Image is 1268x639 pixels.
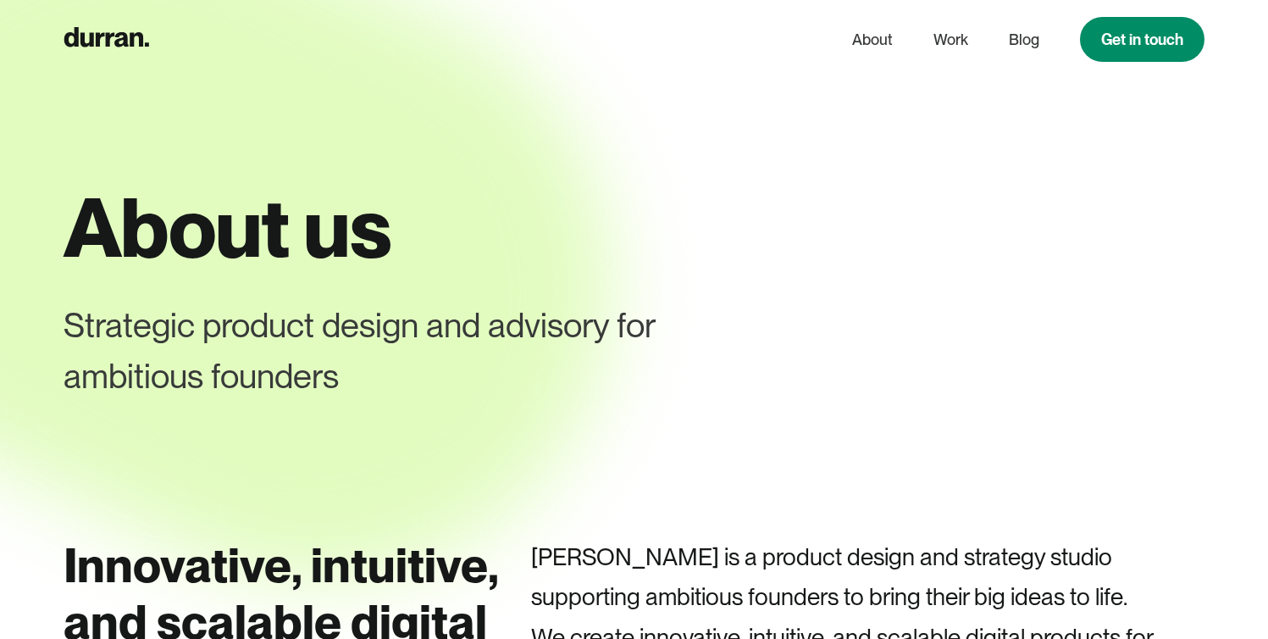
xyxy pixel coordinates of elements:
[933,24,968,56] a: Work
[1009,24,1039,56] a: Blog
[64,183,1204,273] h1: About us
[64,23,149,56] a: home
[64,300,795,402] div: Strategic product design and advisory for ambitious founders
[1080,17,1204,62] a: Get in touch
[852,24,893,56] a: About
